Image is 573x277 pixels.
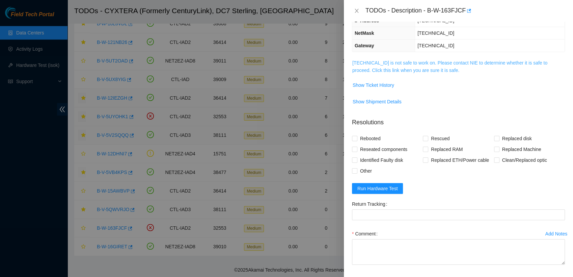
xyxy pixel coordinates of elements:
label: Return Tracking [352,199,390,209]
span: Gateway [355,43,374,48]
button: Add Notes [545,228,568,239]
span: Rebooted [357,133,383,144]
button: Show Ticket History [352,80,394,91]
span: Run Hardware Test [357,185,398,192]
button: Run Hardware Test [352,183,403,194]
button: Close [352,8,361,14]
span: Identified Faulty disk [357,155,406,166]
a: [TECHNICAL_ID] is not safe to work on. Please contact NIE to determine whether it is safe to proc... [352,60,547,73]
input: Return Tracking [352,209,565,220]
span: Clean/Replaced optic [499,155,550,166]
span: Replaced ETH/Power cable [428,155,492,166]
button: Show Shipment Details [352,96,402,107]
span: close [354,8,359,14]
span: Replaced disk [499,133,535,144]
span: NetMask [355,30,374,36]
span: Show Shipment Details [353,98,402,105]
span: Reseated components [357,144,410,155]
div: TODOs - Description - B-W-163FJCF [365,5,565,16]
label: Comment [352,228,380,239]
span: Show Ticket History [353,81,394,89]
textarea: Comment [352,239,565,265]
span: Replaced Machine [499,144,544,155]
span: Other [357,166,375,176]
span: Rescued [428,133,452,144]
div: Add Notes [545,231,567,236]
span: [TECHNICAL_ID] [417,30,454,36]
span: Replaced RAM [428,144,465,155]
p: Resolutions [352,112,565,127]
span: [TECHNICAL_ID] [417,43,454,48]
